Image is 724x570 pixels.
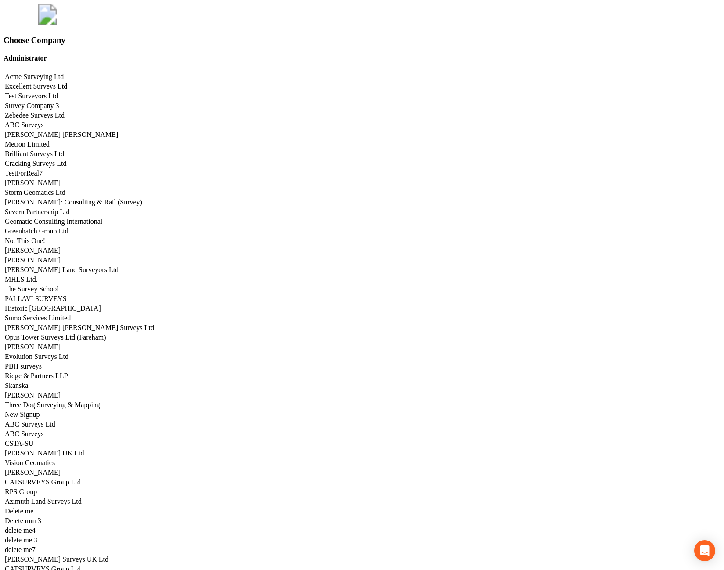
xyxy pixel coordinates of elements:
[5,478,81,486] a: CATSURVEYS Group Ltd
[5,324,154,331] a: [PERSON_NAME] [PERSON_NAME] Surveys Ltd
[5,430,43,437] a: ABC Surveys
[5,333,106,341] a: Opus Tower Surveys Ltd (Fareham)
[5,198,142,206] a: [PERSON_NAME]: Consulting & Rail (Survey)
[5,391,61,399] a: [PERSON_NAME]
[5,160,66,167] a: Cracking Surveys Ltd
[5,266,119,273] a: [PERSON_NAME] Land Surveyors Ltd
[5,420,55,428] a: ABC Surveys Ltd
[5,73,64,80] a: Acme Surveying Ltd
[5,382,28,389] a: Skanska
[5,237,45,244] a: Not This One!
[5,121,43,129] a: ABC Surveys
[5,140,50,148] a: Metron Limited
[5,411,40,418] a: New Signup
[5,536,37,544] a: delete me 3
[5,556,108,563] a: [PERSON_NAME] Surveys UK Ltd
[5,111,65,119] a: Zebedee Surveys Ltd
[4,36,720,45] h3: Choose Company
[5,305,101,312] a: Historic [GEOGRAPHIC_DATA]
[5,343,61,351] a: [PERSON_NAME]
[5,189,65,196] a: Storm Geomatics Ltd
[5,362,42,370] a: PBH surveys
[5,449,84,457] a: [PERSON_NAME] UK Ltd
[694,540,715,561] div: Open Intercom Messenger
[5,498,82,505] a: Azimuth Land Surveys Ltd
[5,150,64,158] a: Brilliant Surveys Ltd
[5,314,71,322] a: Sumo Services Limited
[4,54,720,62] h4: Administrator
[5,256,61,264] a: [PERSON_NAME]
[5,401,100,409] a: Three Dog Surveying & Mapping
[5,517,41,524] a: Delete mm 3
[5,82,67,90] a: Excellent Surveys Ltd
[5,285,59,293] a: The Survey School
[5,131,118,138] a: [PERSON_NAME] [PERSON_NAME]
[5,169,43,177] a: TestForReal7
[5,469,61,476] a: [PERSON_NAME]
[5,92,58,100] a: Test Surveyors Ltd
[5,218,102,225] a: Geomatic Consulting International
[5,276,38,283] a: MHLS Ltd.
[5,440,33,447] a: CSTA-SU
[5,102,59,109] a: Survey Company 3
[5,179,61,186] a: [PERSON_NAME]
[5,227,68,235] a: Greenhatch Group Ltd
[5,208,70,215] a: Severn Partnership Ltd
[5,295,67,302] a: PALLAVI SURVEYS
[5,353,68,360] a: Evolution Surveys Ltd
[5,507,33,515] a: Delete me
[5,372,68,380] a: Ridge & Partners LLP
[5,488,37,495] a: RPS Group
[5,546,36,553] a: delete me7
[5,527,36,534] a: delete me4
[5,247,61,254] a: [PERSON_NAME]
[5,459,55,466] a: Vision Geomatics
